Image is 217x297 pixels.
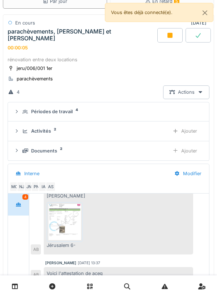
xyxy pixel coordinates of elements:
[45,260,76,266] div: [PERSON_NAME]
[31,182,41,192] div: PN
[46,182,56,192] div: AS
[31,147,57,154] div: Documents
[191,19,209,26] div: [DATE]
[17,65,52,72] div: jeru/006/001 1er
[168,167,208,180] div: Modifier
[44,267,193,280] div: Voici l'attestation de aceg
[78,260,100,266] div: [DATE] 13:37
[48,204,81,240] img: 1kpq0sdm6gnbhg6yxraoltvm4iqb
[22,194,28,200] div: 4
[166,144,203,158] div: Ajouter
[8,56,209,63] div: rénovation entre deux locations
[17,75,53,82] div: parachèvements
[105,3,213,22] div: Vous êtes déjà connecté(e).
[31,128,51,134] div: Activités
[197,3,213,22] button: Close
[166,124,203,138] div: Ajouter
[38,182,48,192] div: IA
[47,242,83,249] div: Jérusalem 6-1.pdf
[31,270,41,280] div: AB
[11,124,206,138] summary: Activités2Ajouter
[11,105,206,119] summary: Périodes de travail4
[163,85,209,99] div: Actions
[15,19,35,26] div: En cours
[17,89,20,96] div: 4
[24,170,39,177] div: Interne
[24,182,34,192] div: JN
[8,28,156,42] div: parachèvements, [PERSON_NAME] et [PERSON_NAME]
[44,182,193,254] div: Un nouveau fichier a été ajouté à la conversation par [PERSON_NAME]
[17,182,27,192] div: NJ
[31,244,41,254] div: AB
[8,45,28,50] div: 00:00:05
[31,108,73,115] div: Périodes de travail
[9,182,20,192] div: MC
[11,144,206,158] summary: Documents2Ajouter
